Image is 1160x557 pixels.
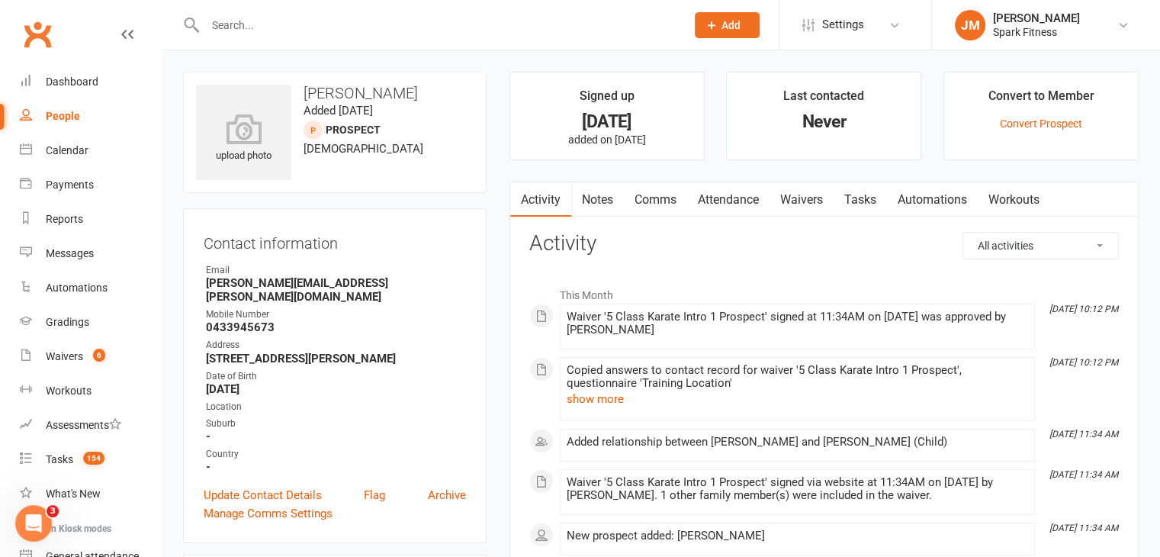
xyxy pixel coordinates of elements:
[46,179,94,191] div: Payments
[93,349,105,362] span: 6
[20,374,161,408] a: Workouts
[47,505,59,517] span: 3
[624,182,687,217] a: Comms
[206,460,466,474] strong: -
[206,307,466,322] div: Mobile Number
[206,400,466,414] div: Location
[20,134,161,168] a: Calendar
[204,486,322,504] a: Update Contact Details
[46,453,73,465] div: Tasks
[20,443,161,477] a: Tasks 154
[783,86,864,114] div: Last contacted
[721,19,741,31] span: Add
[83,452,104,465] span: 154
[20,408,161,443] a: Assessments
[988,86,1094,114] div: Convert to Member
[822,8,864,42] span: Settings
[567,311,1028,336] div: Waiver '5 Class Karate Intro 1 Prospect' signed at 11:34AM on [DATE] was approved by [PERSON_NAME]
[201,14,675,36] input: Search...
[206,417,466,431] div: Suburb
[206,382,466,396] strong: [DATE]
[1000,118,1082,130] a: Convert Prospect
[196,85,474,101] h3: [PERSON_NAME]
[567,364,1028,390] div: Copied answers to contact record for waiver '5 Class Karate Intro 1 Prospect', questionnaire 'Tra...
[567,390,624,408] button: show more
[46,76,98,88] div: Dashboard
[567,530,1028,543] div: New prospect added: [PERSON_NAME]
[46,282,108,294] div: Automations
[687,182,770,217] a: Attendance
[978,182,1050,217] a: Workouts
[834,182,887,217] a: Tasks
[206,369,466,384] div: Date of Birth
[326,124,381,136] snap: prospect
[20,65,161,99] a: Dashboard
[196,114,291,164] div: upload photo
[695,12,760,38] button: Add
[46,247,94,259] div: Messages
[529,279,1119,304] li: This Month
[993,25,1080,39] div: Spark Fitness
[567,436,1028,449] div: Added relationship between [PERSON_NAME] and [PERSON_NAME] (Child)
[770,182,834,217] a: Waivers
[20,202,161,237] a: Reports
[15,505,52,542] iframe: Intercom live chat
[955,10,985,40] div: JM
[206,447,466,462] div: Country
[529,232,1119,256] h3: Activity
[46,419,121,431] div: Assessments
[580,86,635,114] div: Signed up
[20,477,161,511] a: What's New
[46,350,83,362] div: Waivers
[20,99,161,134] a: People
[18,15,56,53] a: Clubworx
[46,385,92,397] div: Workouts
[46,316,89,328] div: Gradings
[204,229,466,252] h3: Contact information
[20,340,161,374] a: Waivers 6
[46,144,88,156] div: Calendar
[20,305,161,340] a: Gradings
[206,320,466,334] strong: 0433945673
[304,104,373,118] time: Added [DATE]
[1049,357,1118,368] i: [DATE] 10:12 PM
[204,504,333,523] a: Manage Comms Settings
[1049,429,1118,439] i: [DATE] 11:34 AM
[1049,304,1118,314] i: [DATE] 10:12 PM
[46,488,101,500] div: What's New
[20,271,161,305] a: Automations
[741,114,907,130] div: Never
[887,182,978,217] a: Automations
[571,182,624,217] a: Notes
[364,486,385,504] a: Flag
[567,476,1028,502] div: Waiver '5 Class Karate Intro 1 Prospect' signed via website at 11:34AM on [DATE] by [PERSON_NAME]...
[206,352,466,365] strong: [STREET_ADDRESS][PERSON_NAME]
[510,182,571,217] a: Activity
[1049,523,1118,533] i: [DATE] 11:34 AM
[993,11,1080,25] div: [PERSON_NAME]
[46,110,80,122] div: People
[46,213,83,225] div: Reports
[524,114,690,130] div: [DATE]
[206,338,466,353] div: Address
[524,134,690,146] p: added on [DATE]
[428,486,466,504] a: Archive
[206,263,466,278] div: Email
[304,142,423,156] span: [DEMOGRAPHIC_DATA]
[206,276,466,304] strong: [PERSON_NAME][EMAIL_ADDRESS][PERSON_NAME][DOMAIN_NAME]
[206,430,466,443] strong: -
[1049,469,1118,480] i: [DATE] 11:34 AM
[20,237,161,271] a: Messages
[20,168,161,202] a: Payments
